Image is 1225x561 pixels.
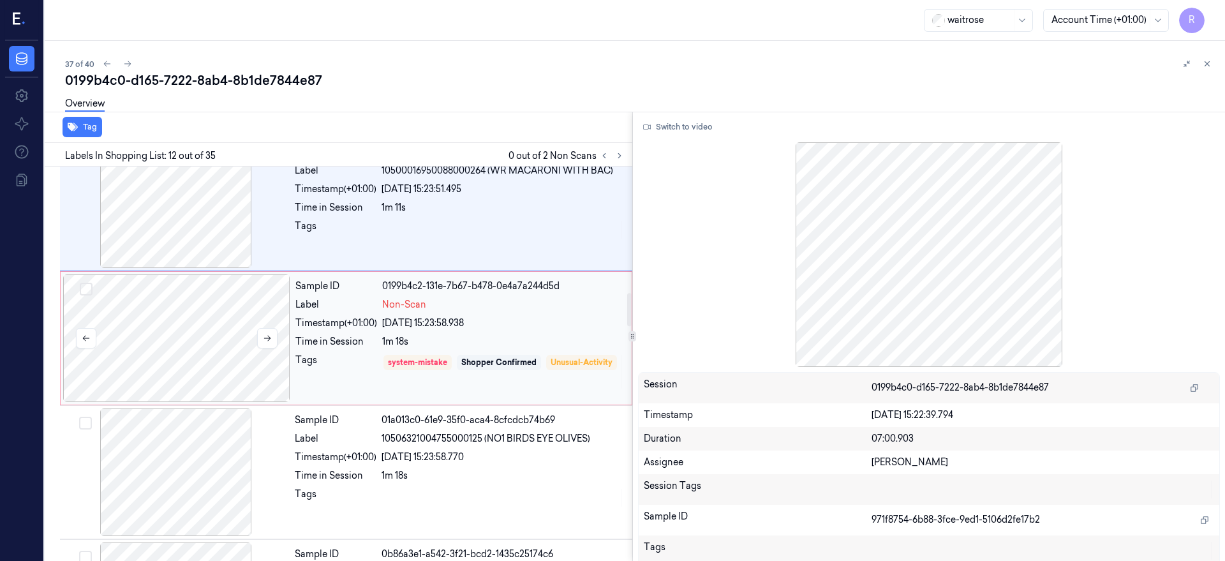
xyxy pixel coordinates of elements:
[382,201,625,214] div: 1m 11s
[295,201,376,214] div: Time in Session
[382,317,624,330] div: [DATE] 15:23:58.938
[382,414,625,427] div: 01a013c0-61e9-35f0-aca4-8cfcdcb74b69
[295,164,376,177] div: Label
[80,283,93,295] button: Select row
[551,357,612,368] div: Unusual-Activity
[295,548,376,561] div: Sample ID
[65,149,216,163] span: Labels In Shopping List: 12 out of 35
[1179,8,1205,33] button: R
[382,432,590,445] span: 10506321004755000125 (NO1 BIRDS EYE OLIVES)
[872,381,1049,394] span: 0199b4c0-d165-7222-8ab4-8b1de7844e87
[382,183,625,196] div: [DATE] 15:23:51.495
[382,298,426,311] span: Non-Scan
[644,432,872,445] div: Duration
[382,451,625,464] div: [DATE] 15:23:58.770
[872,456,1214,469] div: [PERSON_NAME]
[872,513,1040,527] span: 971f8754-6b88-3fce-9ed1-5106d2fe17b2
[461,357,537,368] div: Shopper Confirmed
[638,117,718,137] button: Switch to video
[295,335,377,348] div: Time in Session
[872,432,1214,445] div: 07:00.903
[295,469,376,482] div: Time in Session
[295,414,376,427] div: Sample ID
[382,280,624,293] div: 0199b4c2-131e-7b67-b478-0e4a7a244d5d
[382,335,624,348] div: 1m 18s
[79,417,92,430] button: Select row
[65,97,105,112] a: Overview
[295,488,376,508] div: Tags
[509,148,627,163] span: 0 out of 2 Non Scans
[388,357,447,368] div: system-mistake
[65,59,94,70] span: 37 of 40
[382,469,625,482] div: 1m 18s
[295,280,377,293] div: Sample ID
[644,456,872,469] div: Assignee
[382,164,613,177] span: 10500016950088000264 (WR MACARONI WITH BAC)
[644,378,872,398] div: Session
[872,408,1214,422] div: [DATE] 15:22:39.794
[65,71,1215,89] div: 0199b4c0-d165-7222-8ab4-8b1de7844e87
[644,479,872,500] div: Session Tags
[382,548,625,561] div: 0b86a3e1-a542-3f21-bcd2-1435c25174c6
[295,317,377,330] div: Timestamp (+01:00)
[295,183,376,196] div: Timestamp (+01:00)
[63,117,102,137] button: Tag
[644,541,872,561] div: Tags
[295,451,376,464] div: Timestamp (+01:00)
[295,354,377,390] div: Tags
[295,298,377,311] div: Label
[295,220,376,240] div: Tags
[644,510,872,530] div: Sample ID
[644,408,872,422] div: Timestamp
[295,432,376,445] div: Label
